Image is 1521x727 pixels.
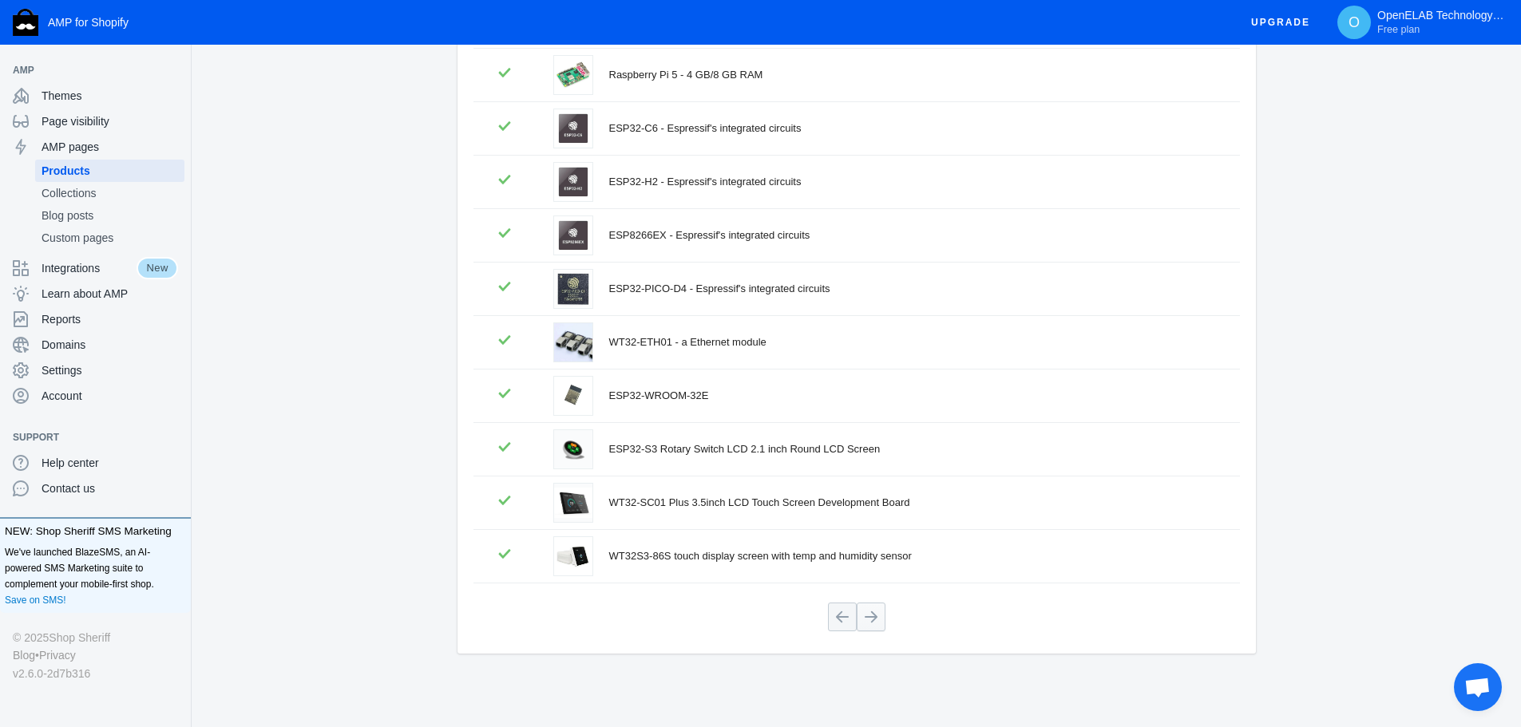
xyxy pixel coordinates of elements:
span: Products [42,163,178,179]
span: Contact us [42,480,178,496]
div: ESP32-C6 - Espressif's integrated circuits [609,121,1221,136]
img: Shop Sheriff Logo [13,9,38,36]
span: Domains [42,337,178,353]
a: Blog [13,646,35,664]
img: 10011_13ccce01-01fa-4ab5-9224-17f090547569.png [554,488,592,517]
img: 1_71db4a70-a677-4fed-9311-811125683f0d.png [554,216,592,255]
a: Contact us [6,476,184,501]
a: AMP pages [6,134,184,160]
button: Add a sales channel [162,67,188,73]
span: AMP for Shopify [48,16,129,29]
a: Products [35,160,184,182]
div: v2.6.0-2d7b316 [13,665,178,682]
a: Blog posts [35,204,184,227]
img: 1_b8fe0a99-075d-489d-8e6b-1d0ce59c1832.webp [554,430,592,468]
img: 1_ca670924-978c-471f-8d5a-703ecd6c35ef.png [554,163,592,201]
a: Reports [6,306,184,332]
a: Custom pages [35,227,184,249]
span: Learn about AMP [42,286,178,302]
span: O [1346,14,1362,30]
a: Account [6,383,184,409]
span: Support [13,429,162,445]
button: Add a sales channel [162,434,188,441]
button: Upgrade [1238,8,1323,38]
span: Page visibility [42,113,178,129]
span: Free plan [1377,23,1420,36]
div: WT32S3-86S touch display screen with temp and humidity sensor [609,548,1221,564]
div: ESP8266EX - Espressif's integrated circuits [609,227,1221,243]
div: ESP32-WROOM-32E [609,388,1221,404]
a: Settings [6,358,184,383]
span: Collections [42,185,178,201]
img: 10002.jpg [554,270,592,308]
div: • [13,646,178,664]
div: WT32-ETH01 - a Ethernet module [609,334,1221,350]
span: Blog posts [42,207,178,223]
span: AMP [13,62,162,78]
img: 10004_20ad9ef5-6dba-47f6-8f3b-5be19c6b6dcf.jpg [554,377,592,414]
div: ESP32-S3 Rotary Switch LCD 2.1 inch Round LCD Screen [609,441,1221,457]
span: Settings [42,362,178,378]
span: Reports [42,311,178,327]
a: Domains [6,332,184,358]
a: Privacy [39,646,76,664]
a: Page visibility [6,109,184,134]
a: Shop Sheriff [49,629,110,646]
span: Account [42,388,178,404]
a: Collections [35,182,184,204]
img: 10010_5ee4ba67-48dd-4a13-9305-c949637034ec.jpg [554,537,592,575]
a: Themes [6,83,184,109]
img: 10001_4e6b7a83-2cf3-430a-b94c-e79ec5995da9.jpg [554,323,592,362]
a: IntegrationsNew [6,255,184,281]
div: WT32-SC01 Plus 3.5inch LCD Touch Screen Development Board [609,495,1221,511]
img: 1.png [554,109,592,148]
div: © 2025 [13,629,178,646]
div: Raspberry Pi 5 - 4 GB/8 GB RAM [609,67,1221,83]
span: Themes [42,88,178,104]
span: New [137,257,178,279]
p: OpenELAB Technology Ltd. [1377,9,1505,36]
span: Integrations [42,260,137,276]
span: AMP pages [42,139,178,155]
a: Learn about AMP [6,281,184,306]
div: 开放式聊天 [1454,663,1502,711]
img: RASPBERRYPI5_8GB_2_713x_4333c877-f1db-4a66-8c78-880d5ec92075.webp [554,56,592,94]
span: Help center [42,455,178,471]
div: ESP32-H2 - Espressif's integrated circuits [609,174,1221,190]
div: ESP32-PICO-D4 - Espressif's integrated circuits [609,281,1221,297]
a: Save on SMS! [5,592,66,608]
span: Custom pages [42,230,178,246]
span: Upgrade [1251,8,1310,37]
